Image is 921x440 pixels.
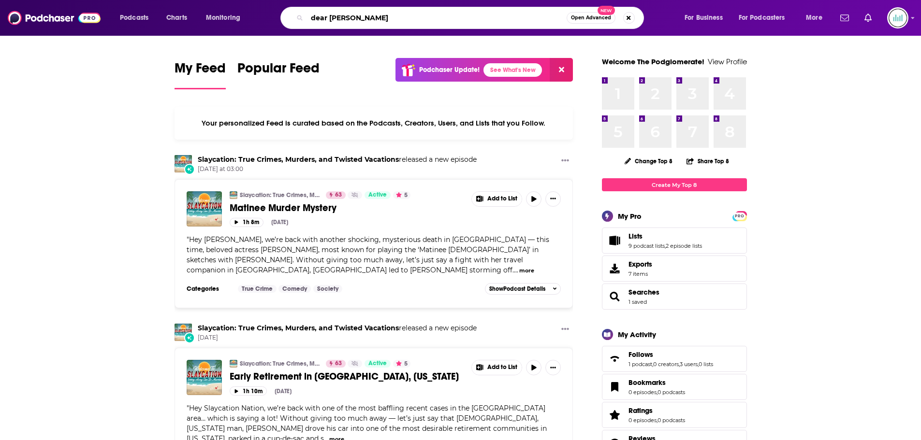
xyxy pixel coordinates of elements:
[472,192,522,206] button: Show More Button
[619,155,679,167] button: Change Top 8
[487,195,517,202] span: Add to List
[489,285,545,292] span: Show Podcast Details
[187,360,222,395] a: Early Retirement in Henderson, Nevada
[629,406,653,415] span: Ratings
[629,298,647,305] a: 1 saved
[198,155,477,164] h3: released a new episode
[658,389,685,396] a: 0 podcasts
[605,408,625,422] a: Ratings
[365,360,391,368] a: Active
[602,402,747,428] span: Ratings
[629,232,643,241] span: Lists
[887,7,908,28] span: Logged in as podglomerate
[237,60,320,89] a: Popular Feed
[175,155,192,172] img: Slaycation: True Crimes, Murders, and Twisted Vacations
[419,66,480,74] p: Podchaser Update!
[368,190,387,200] span: Active
[629,232,702,241] a: Lists
[629,378,685,387] a: Bookmarks
[699,361,713,368] a: 0 lists
[887,7,908,28] button: Show profile menu
[602,57,704,66] a: Welcome The Podglomerate!
[175,60,226,82] span: My Feed
[175,60,226,89] a: My Feed
[602,255,747,282] a: Exports
[487,364,517,371] span: Add to List
[365,191,391,199] a: Active
[198,334,477,342] span: [DATE]
[278,285,311,293] a: Comedy
[483,63,542,77] a: See What's New
[199,10,253,26] button: open menu
[629,350,713,359] a: Follows
[708,57,747,66] a: View Profile
[686,152,730,170] button: Share Top 8
[629,378,666,387] span: Bookmarks
[368,359,387,369] span: Active
[806,11,822,25] span: More
[184,332,195,343] div: New Episode
[230,360,237,368] a: Slaycation: True Crimes, Murders, and Twisted Vacations
[618,330,656,339] div: My Activity
[160,10,193,26] a: Charts
[678,10,735,26] button: open menu
[230,202,465,214] a: Matinee Murder Mystery
[652,361,653,368] span: ,
[198,165,477,173] span: [DATE] at 03:00
[602,284,747,310] span: Searches
[275,388,292,395] div: [DATE]
[629,406,685,415] a: Ratings
[557,324,573,336] button: Show More Button
[734,213,746,220] span: PRO
[175,107,573,140] div: Your personalized Feed is curated based on the Podcasts, Creators, Users, and Lists that you Follow.
[8,9,101,27] img: Podchaser - Follow, Share and Rate Podcasts
[206,11,240,25] span: Monitoring
[602,227,747,254] span: Lists
[240,360,320,368] a: Slaycation: True Crimes, Murders, and Twisted Vacations
[629,288,659,297] a: Searches
[166,11,187,25] span: Charts
[605,352,625,366] a: Follows
[187,191,222,227] a: Matinee Murder Mystery
[680,361,698,368] a: 3 users
[313,285,342,293] a: Society
[605,290,625,303] a: Searches
[175,324,192,341] img: Slaycation: True Crimes, Murders, and Twisted Vacations
[230,386,267,396] button: 1h 10m
[629,361,652,368] a: 1 podcast
[187,285,230,293] h3: Categories
[485,283,561,295] button: ShowPodcast Details
[393,191,410,199] button: 5
[567,12,615,24] button: Open AdvancedNew
[184,164,195,174] div: New Episode
[230,370,459,383] span: Early Retirement in [GEOGRAPHIC_DATA], [US_STATE]
[836,10,853,26] a: Show notifications dropdown
[514,266,518,274] span: ...
[198,324,477,333] h3: released a new episode
[685,11,723,25] span: For Business
[629,270,652,277] span: 7 items
[230,218,263,227] button: 1h 8m
[230,191,237,199] a: Slaycation: True Crimes, Murders, and Twisted Vacations
[658,417,685,424] a: 0 podcasts
[230,202,336,214] span: Matinee Murder Mystery
[557,155,573,167] button: Show More Button
[545,191,561,207] button: Show More Button
[326,360,346,368] a: 63
[571,15,611,20] span: Open Advanced
[393,360,410,368] button: 5
[629,260,652,269] span: Exports
[335,359,342,369] span: 63
[665,242,666,249] span: ,
[307,10,567,26] input: Search podcasts, credits, & more...
[666,242,702,249] a: 2 episode lists
[657,417,658,424] span: ,
[598,6,615,15] span: New
[238,285,277,293] a: True Crime
[602,346,747,372] span: Follows
[629,242,665,249] a: 9 podcast lists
